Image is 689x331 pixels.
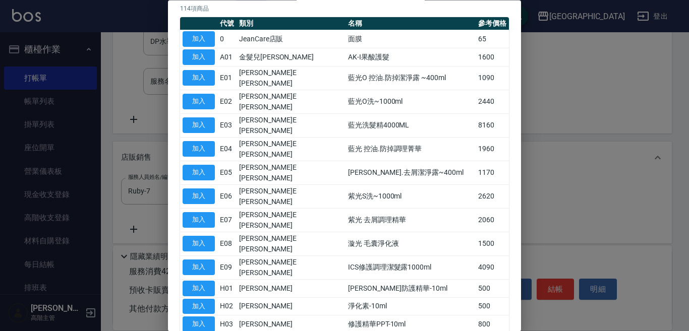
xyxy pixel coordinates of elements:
button: 加入 [183,71,215,86]
td: H02 [217,298,237,316]
td: E08 [217,232,237,256]
td: E01 [217,67,237,90]
td: [PERSON_NAME] [237,280,346,298]
button: 加入 [183,236,215,252]
td: A01 [217,48,237,67]
th: 代號 [217,18,237,31]
td: [PERSON_NAME]E [PERSON_NAME] [237,161,346,185]
td: 65 [476,30,509,48]
td: E07 [217,209,237,232]
td: 1170 [476,161,509,185]
td: [PERSON_NAME]E [PERSON_NAME] [237,114,346,138]
button: 加入 [183,118,215,134]
button: 加入 [183,50,215,65]
td: [PERSON_NAME] [237,298,346,316]
td: AK-I果酸護髮 [346,48,476,67]
td: 4090 [476,256,509,280]
td: 金髮兒[PERSON_NAME] [237,48,346,67]
td: 0 [217,30,237,48]
td: E05 [217,161,237,185]
td: [PERSON_NAME]E [PERSON_NAME] [237,256,346,280]
button: 加入 [183,189,215,205]
td: 1090 [476,67,509,90]
td: [PERSON_NAME]E [PERSON_NAME] [237,185,346,209]
td: [PERSON_NAME]E [PERSON_NAME] [237,138,346,161]
td: 500 [476,298,509,316]
td: [PERSON_NAME]E [PERSON_NAME] [237,67,346,90]
td: 淨化素-10ml [346,298,476,316]
td: 漩光 毛囊淨化液 [346,232,476,256]
td: 500 [476,280,509,298]
td: [PERSON_NAME].去屑潔淨露~400ml [346,161,476,185]
td: 1960 [476,138,509,161]
th: 類別 [237,18,346,31]
td: E04 [217,138,237,161]
p: 114 項商品 [180,5,509,14]
button: 加入 [183,281,215,296]
td: E02 [217,90,237,114]
td: [PERSON_NAME]E [PERSON_NAME] [237,90,346,114]
td: [PERSON_NAME]防護精華-10ml [346,280,476,298]
td: JeanCare店販 [237,30,346,48]
td: 1500 [476,232,509,256]
td: E03 [217,114,237,138]
td: 1600 [476,48,509,67]
td: E09 [217,256,237,280]
td: 2440 [476,90,509,114]
td: 藍光洗髮精4000ML [346,114,476,138]
td: [PERSON_NAME]E [PERSON_NAME] [237,232,346,256]
button: 加入 [183,213,215,228]
button: 加入 [183,299,215,314]
td: 藍光O 控油.防掉潔淨露 ~400ml [346,67,476,90]
td: 2060 [476,209,509,232]
td: E06 [217,185,237,209]
td: 面膜 [346,30,476,48]
td: 藍光 控油.防掉調理菁華 [346,138,476,161]
button: 加入 [183,94,215,110]
td: 2620 [476,185,509,209]
th: 參考價格 [476,18,509,31]
th: 名稱 [346,18,476,31]
td: ICS修護調理潔髮露1000ml [346,256,476,280]
td: 紫光 去屑調理精華 [346,209,476,232]
button: 加入 [183,142,215,157]
button: 加入 [183,32,215,47]
button: 加入 [183,260,215,276]
button: 加入 [183,165,215,181]
td: [PERSON_NAME]E [PERSON_NAME] [237,209,346,232]
td: 紫光S洗~1000ml [346,185,476,209]
td: 藍光O洗~1000ml [346,90,476,114]
td: H01 [217,280,237,298]
td: 8160 [476,114,509,138]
